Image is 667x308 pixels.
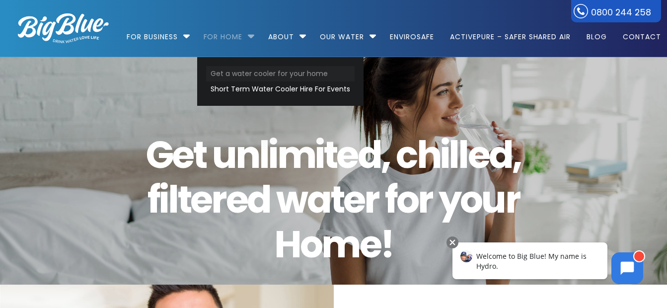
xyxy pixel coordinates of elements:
span: Get unlimited, chilled, filtered water for your Home! [88,133,579,267]
a: Short Term Water Cooler Hire For Events [206,81,355,97]
img: logo [18,13,109,43]
iframe: Chatbot [442,234,653,294]
a: Get a water cooler for your home [206,66,355,81]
